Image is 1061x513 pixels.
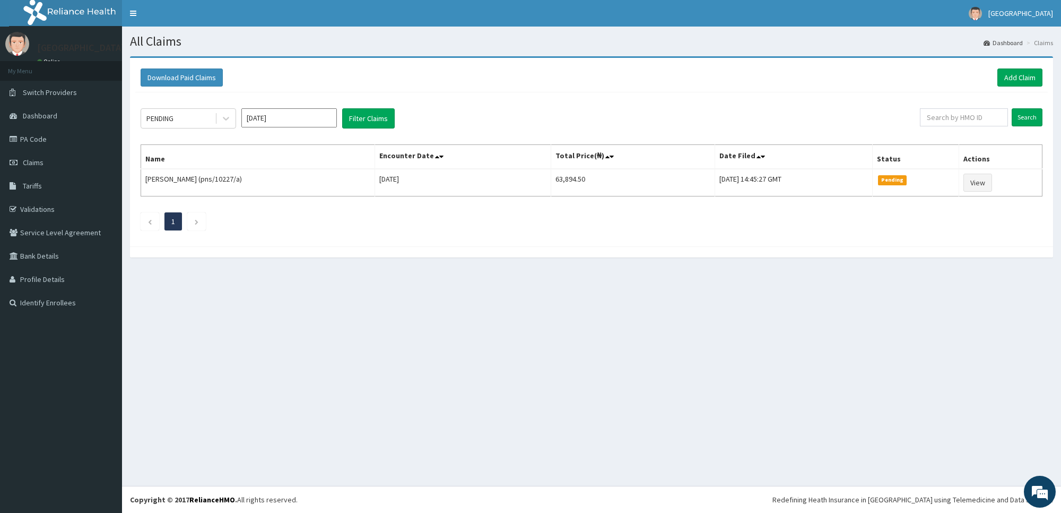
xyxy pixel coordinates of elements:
[969,7,982,20] img: User Image
[23,88,77,97] span: Switch Providers
[1012,108,1042,126] input: Search
[375,169,551,196] td: [DATE]
[23,111,57,121] span: Dashboard
[1024,38,1053,47] li: Claims
[37,43,125,53] p: [GEOGRAPHIC_DATA]
[189,495,235,505] a: RelianceHMO
[959,145,1042,169] th: Actions
[5,32,29,56] img: User Image
[241,108,337,127] input: Select Month and Year
[37,58,63,65] a: Online
[715,169,872,196] td: [DATE] 14:45:27 GMT
[997,69,1042,87] a: Add Claim
[130,495,237,505] strong: Copyright © 2017 .
[141,169,375,196] td: [PERSON_NAME] (pns/10227/a)
[920,108,1008,126] input: Search by HMO ID
[375,145,551,169] th: Encounter Date
[872,145,959,169] th: Status
[194,217,199,226] a: Next page
[342,108,395,129] button: Filter Claims
[141,69,223,87] button: Download Paid Claims
[715,145,872,169] th: Date Filed
[171,217,175,226] a: Page 1 is your current page
[23,181,42,191] span: Tariffs
[147,217,152,226] a: Previous page
[141,145,375,169] th: Name
[988,8,1053,18] span: [GEOGRAPHIC_DATA]
[551,145,715,169] th: Total Price(₦)
[23,158,44,167] span: Claims
[551,169,715,196] td: 63,894.50
[122,486,1061,513] footer: All rights reserved.
[130,35,1053,48] h1: All Claims
[146,113,173,124] div: PENDING
[963,174,992,192] a: View
[772,494,1053,505] div: Redefining Heath Insurance in [GEOGRAPHIC_DATA] using Telemedicine and Data Science!
[984,38,1023,47] a: Dashboard
[878,175,907,185] span: Pending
